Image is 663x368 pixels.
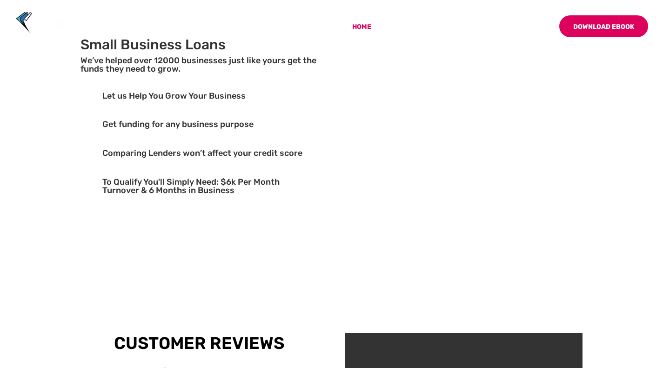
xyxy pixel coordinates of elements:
a: Contact Us [506,24,547,46]
h3: Customer Reviews [80,333,318,353]
a: The Loans [418,24,464,46]
span: Comparing Lenders won’t affect your credit score [102,148,302,158]
span: [DATE] [127,241,160,252]
span: Get funding for any business purpose [102,119,254,129]
a: Download Ebook [559,15,648,37]
a: Home [352,24,371,46]
h3: ✓ Special Offer: 4 Weeks No Repayments on Unsecured Business Loans Up to $500 000! Offer valid un... [80,213,318,257]
a: Blog [476,24,494,46]
span: Let us Help You Grow Your Business [102,91,246,101]
h4: We’ve helped over 12000 businesses just like yours get the funds they need to grow. [80,56,318,78]
img: Bizzloans New Zealand [16,12,97,34]
a: About [383,24,406,46]
h1: Small Business Loans [80,38,318,56]
span: To Qualify You'll Simply Need: $6k Per Month Turnover & 6 Months in Business [102,177,280,195]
